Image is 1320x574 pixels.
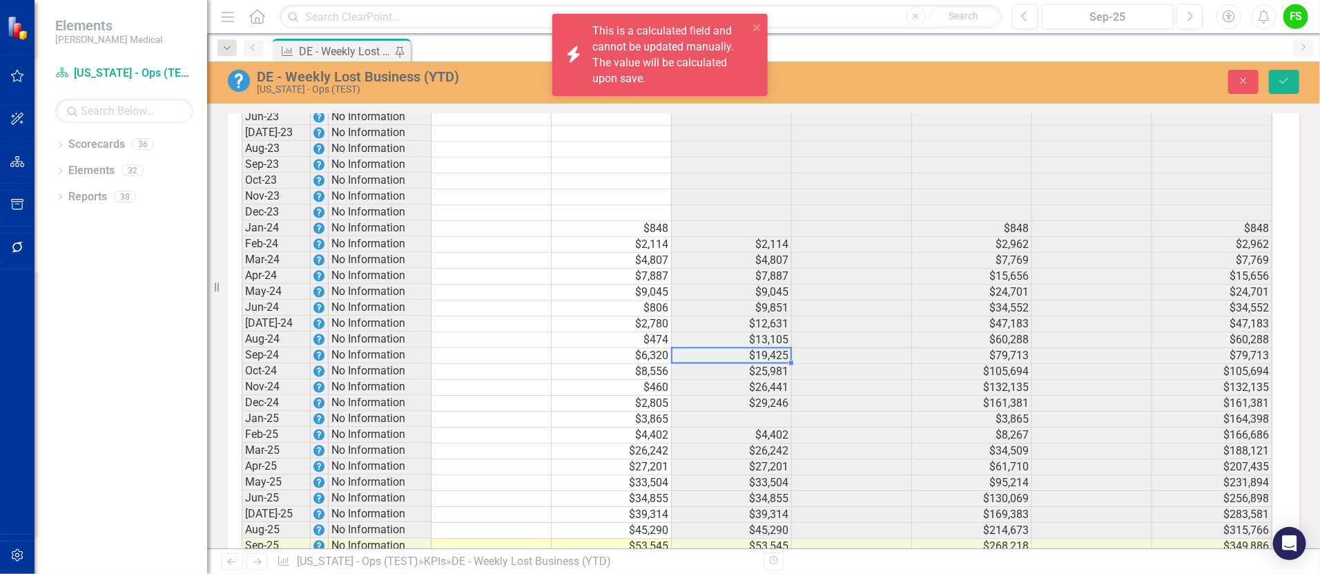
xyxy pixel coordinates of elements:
td: $2,962 [912,238,1032,253]
td: Aug-25 [242,523,311,539]
td: $349,886 [1152,539,1272,555]
td: $47,183 [912,317,1032,333]
td: $24,701 [912,285,1032,301]
td: $268,218 [912,539,1032,555]
td: Apr-25 [242,459,311,475]
td: No Information [329,332,431,348]
td: $6,320 [552,349,672,365]
td: [DATE]-25 [242,507,311,523]
img: EPrye+mTK9pvt+TU27aWpTKctATH3YPfOpp6JwpcOnVRu8ICjoSzQQ4ga9ifFOM3l6IArfXMrAt88bUovrqVHL8P7rjhUPFG0... [313,366,324,377]
td: $60,288 [912,333,1032,349]
td: Sep-23 [242,157,311,173]
td: $2,114 [552,238,672,253]
td: $231,894 [1152,476,1272,492]
td: $26,242 [552,444,672,460]
img: EPrye+mTK9pvt+TU27aWpTKctATH3YPfOpp6JwpcOnVRu8ICjoSzQQ4ga9ifFOM3l6IArfXMrAt88bUovrqVHL8P7rjhUPFG0... [313,350,324,361]
span: Search [949,10,978,21]
td: No Information [329,539,431,555]
td: $474 [552,333,672,349]
td: $256,898 [1152,492,1272,508]
td: $39,314 [672,508,792,524]
img: EPrye+mTK9pvt+TU27aWpTKctATH3YPfOpp6JwpcOnVRu8ICjoSzQQ4ga9ifFOM3l6IArfXMrAt88bUovrqVHL8P7rjhUPFG0... [313,144,324,155]
td: No Information [329,412,431,428]
img: EPrye+mTK9pvt+TU27aWpTKctATH3YPfOpp6JwpcOnVRu8ICjoSzQQ4ga9ifFOM3l6IArfXMrAt88bUovrqVHL8P7rjhUPFG0... [313,191,324,202]
td: No Information [329,396,431,412]
img: EPrye+mTK9pvt+TU27aWpTKctATH3YPfOpp6JwpcOnVRu8ICjoSzQQ4ga9ifFOM3l6IArfXMrAt88bUovrqVHL8P7rjhUPFG0... [313,271,324,282]
td: $132,135 [1152,381,1272,396]
a: Elements [68,163,115,179]
button: Search [929,7,998,26]
td: Feb-24 [242,237,311,253]
td: $166,686 [1152,428,1272,444]
td: Oct-23 [242,173,311,189]
img: EPrye+mTK9pvt+TU27aWpTKctATH3YPfOpp6JwpcOnVRu8ICjoSzQQ4ga9ifFOM3l6IArfXMrAt88bUovrqVHL8P7rjhUPFG0... [313,334,324,345]
td: $25,981 [672,365,792,381]
td: $3,865 [552,412,672,428]
td: $34,855 [672,492,792,508]
td: $806 [552,301,672,317]
td: $27,201 [672,460,792,476]
td: No Information [329,364,431,380]
td: $33,504 [552,476,672,492]
img: EPrye+mTK9pvt+TU27aWpTKctATH3YPfOpp6JwpcOnVRu8ICjoSzQQ4ga9ifFOM3l6IArfXMrAt88bUovrqVHL8P7rjhUPFG0... [313,303,324,314]
img: EPrye+mTK9pvt+TU27aWpTKctATH3YPfOpp6JwpcOnVRu8ICjoSzQQ4ga9ifFOM3l6IArfXMrAt88bUovrqVHL8P7rjhUPFG0... [313,207,324,218]
input: Search Below... [55,99,193,123]
img: EPrye+mTK9pvt+TU27aWpTKctATH3YPfOpp6JwpcOnVRu8ICjoSzQQ4ga9ifFOM3l6IArfXMrAt88bUovrqVHL8P7rjhUPFG0... [313,239,324,250]
a: KPIs [424,555,446,568]
td: Nov-23 [242,189,311,205]
td: [DATE]-23 [242,126,311,142]
td: $26,441 [672,381,792,396]
td: No Information [329,507,431,523]
td: $4,402 [672,428,792,444]
td: No Information [329,110,431,126]
span: Elements [55,17,162,34]
td: $4,807 [552,253,672,269]
td: No Information [329,491,431,507]
td: No Information [329,142,431,157]
td: $164,398 [1152,412,1272,428]
td: No Information [329,523,431,539]
td: $9,045 [672,285,792,301]
td: $315,766 [1152,524,1272,539]
td: Dec-23 [242,205,311,221]
td: $105,694 [912,365,1032,381]
div: » » [277,554,753,570]
td: Feb-25 [242,428,311,443]
td: Sep-25 [242,539,311,555]
div: Sep-25 [1047,9,1169,26]
div: This is a calculated field and cannot be updated manually. The value will be calculated upon save. [592,23,748,86]
td: $130,069 [912,492,1032,508]
td: [DATE]-24 [242,316,311,332]
img: ClearPoint Strategy [7,15,31,39]
td: $19,425 [672,349,792,365]
a: Reports [68,189,107,205]
td: $34,552 [1152,301,1272,317]
td: No Information [329,300,431,316]
img: EPrye+mTK9pvt+TU27aWpTKctATH3YPfOpp6JwpcOnVRu8ICjoSzQQ4ga9ifFOM3l6IArfXMrAt88bUovrqVHL8P7rjhUPFG0... [313,430,324,441]
button: FS [1283,4,1308,29]
td: $9,045 [552,285,672,301]
td: $188,121 [1152,444,1272,460]
td: $12,631 [672,317,792,333]
td: $79,713 [912,349,1032,365]
div: DE - Weekly Lost Business (YTD) [299,43,394,60]
img: EPrye+mTK9pvt+TU27aWpTKctATH3YPfOpp6JwpcOnVRu8ICjoSzQQ4ga9ifFOM3l6IArfXMrAt88bUovrqVHL8P7rjhUPFG0... [313,509,324,520]
td: Dec-24 [242,396,311,412]
td: $848 [1152,222,1272,238]
td: $8,267 [912,428,1032,444]
td: $79,713 [1152,349,1272,365]
a: [US_STATE] - Ops (TEST) [297,555,418,568]
td: Aug-23 [242,142,311,157]
td: No Information [329,205,431,221]
td: No Information [329,475,431,491]
td: $47,183 [1152,317,1272,333]
div: DE - Weekly Lost Business (YTD) [257,69,828,84]
td: $13,105 [672,333,792,349]
td: $2,805 [552,396,672,412]
td: No Information [329,173,431,189]
td: $7,769 [1152,253,1272,269]
td: Nov-24 [242,380,311,396]
img: EPrye+mTK9pvt+TU27aWpTKctATH3YPfOpp6JwpcOnVRu8ICjoSzQQ4ga9ifFOM3l6IArfXMrAt88bUovrqVHL8P7rjhUPFG0... [313,414,324,425]
td: May-24 [242,285,311,300]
